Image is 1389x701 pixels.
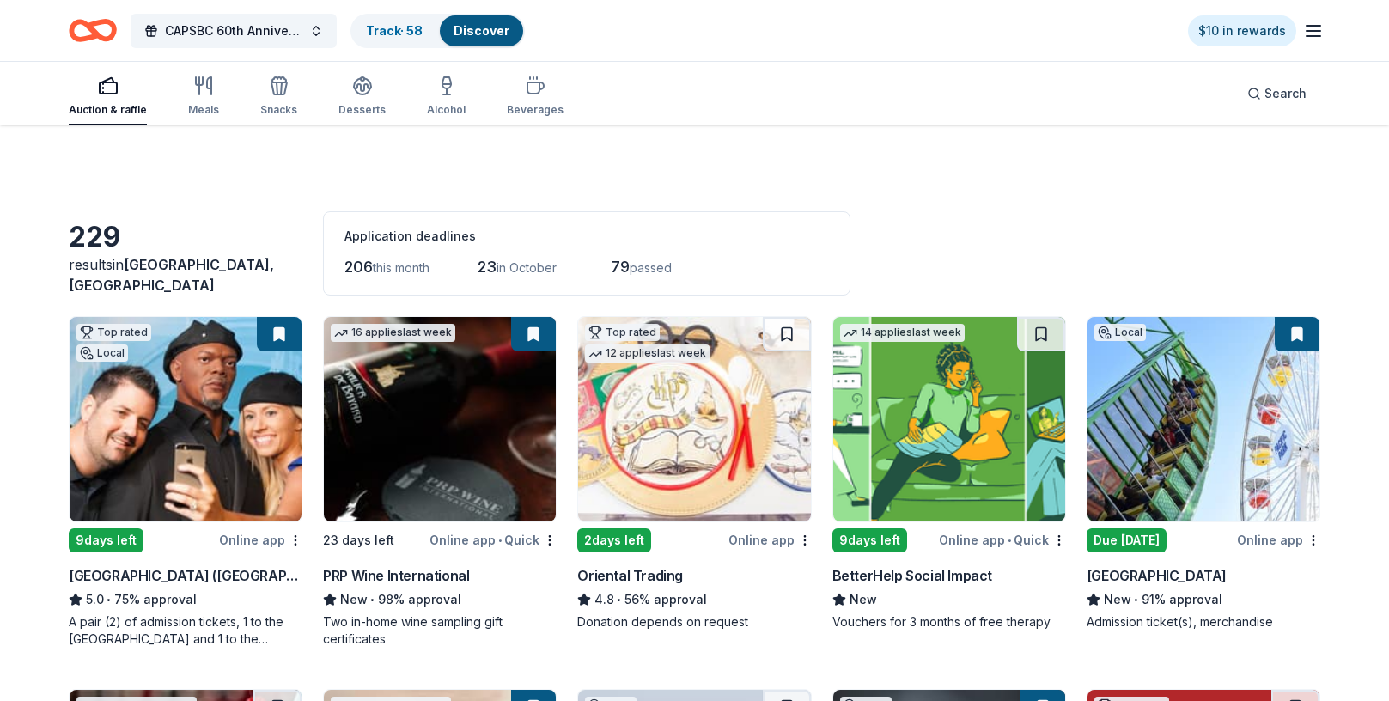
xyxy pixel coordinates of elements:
div: Online app Quick [939,529,1066,551]
div: [GEOGRAPHIC_DATA] [1087,565,1227,586]
div: Local [1094,324,1146,341]
button: Auction & raffle [69,69,147,125]
span: • [498,533,502,547]
span: • [1134,593,1138,607]
span: 206 [344,258,373,276]
div: Meals [188,103,219,117]
button: Snacks [260,69,297,125]
div: Vouchers for 3 months of free therapy [832,613,1066,631]
button: Desserts [338,69,386,125]
img: Image for PRP Wine International [324,317,556,521]
div: 14 applies last week [840,324,965,342]
div: Oriental Trading [577,565,683,586]
div: Admission ticket(s), merchandise [1087,613,1320,631]
a: Image for BetterHelp Social Impact14 applieslast week9days leftOnline app•QuickBetterHelp Social ... [832,316,1066,631]
div: Online app Quick [429,529,557,551]
a: Track· 58 [366,23,423,38]
span: in [69,256,274,294]
div: 12 applies last week [585,344,710,363]
div: Online app [728,529,812,551]
div: 56% approval [577,589,811,610]
div: 9 days left [832,528,907,552]
div: 75% approval [69,589,302,610]
span: 5.0 [86,589,104,610]
div: [GEOGRAPHIC_DATA] ([GEOGRAPHIC_DATA]) [69,565,302,586]
div: results [69,254,302,296]
span: CAPSBC 60th Anniversary Gala & Silent Auction [165,21,302,41]
button: CAPSBC 60th Anniversary Gala & Silent Auction [131,14,337,48]
div: Alcohol [427,103,466,117]
span: New [1104,589,1131,610]
div: Local [76,344,128,362]
div: Top rated [585,324,660,341]
img: Image for BetterHelp Social Impact [833,317,1065,521]
div: Top rated [76,324,151,341]
div: 91% approval [1087,589,1320,610]
img: Image for Hollywood Wax Museum (Hollywood) [70,317,302,521]
div: PRP Wine International [323,565,469,586]
div: Application deadlines [344,226,829,247]
div: Due [DATE] [1087,528,1167,552]
button: Track· 58Discover [350,14,525,48]
div: Desserts [338,103,386,117]
div: Online app [1237,529,1320,551]
div: 23 days left [323,530,394,551]
span: in October [497,260,557,275]
a: $10 in rewards [1188,15,1296,46]
span: this month [373,260,429,275]
button: Search [1234,76,1320,111]
div: BetterHelp Social Impact [832,565,992,586]
div: 229 [69,220,302,254]
button: Alcohol [427,69,466,125]
a: Home [69,10,117,51]
a: Image for Hollywood Wax Museum (Hollywood)Top ratedLocal9days leftOnline app[GEOGRAPHIC_DATA] ([G... [69,316,302,648]
div: 9 days left [69,528,143,552]
div: 98% approval [323,589,557,610]
a: Image for Pacific ParkLocalDue [DATE]Online app[GEOGRAPHIC_DATA]New•91% approvalAdmission ticket(... [1087,316,1320,631]
span: 4.8 [594,589,614,610]
span: New [340,589,368,610]
span: • [107,593,111,607]
div: A pair (2) of admission tickets, 1 to the [GEOGRAPHIC_DATA] and 1 to the [GEOGRAPHIC_DATA] [69,613,302,648]
div: Donation depends on request [577,613,811,631]
span: [GEOGRAPHIC_DATA], [GEOGRAPHIC_DATA] [69,256,274,294]
div: 16 applies last week [331,324,455,342]
a: Image for Oriental TradingTop rated12 applieslast week2days leftOnline appOriental Trading4.8•56%... [577,316,811,631]
span: • [618,593,622,607]
div: Online app [219,529,302,551]
span: 23 [478,258,497,276]
a: Image for PRP Wine International16 applieslast week23 days leftOnline app•QuickPRP Wine Internati... [323,316,557,648]
div: Two in-home wine sampling gift certificates [323,613,557,648]
img: Image for Oriental Trading [578,317,810,521]
div: Auction & raffle [69,103,147,117]
span: Search [1264,83,1307,104]
span: passed [630,260,672,275]
img: Image for Pacific Park [1087,317,1319,521]
div: Beverages [507,103,564,117]
span: 79 [611,258,630,276]
span: • [371,593,375,607]
button: Meals [188,69,219,125]
div: 2 days left [577,528,651,552]
div: Snacks [260,103,297,117]
a: Discover [454,23,509,38]
span: • [1008,533,1011,547]
span: New [850,589,877,610]
button: Beverages [507,69,564,125]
